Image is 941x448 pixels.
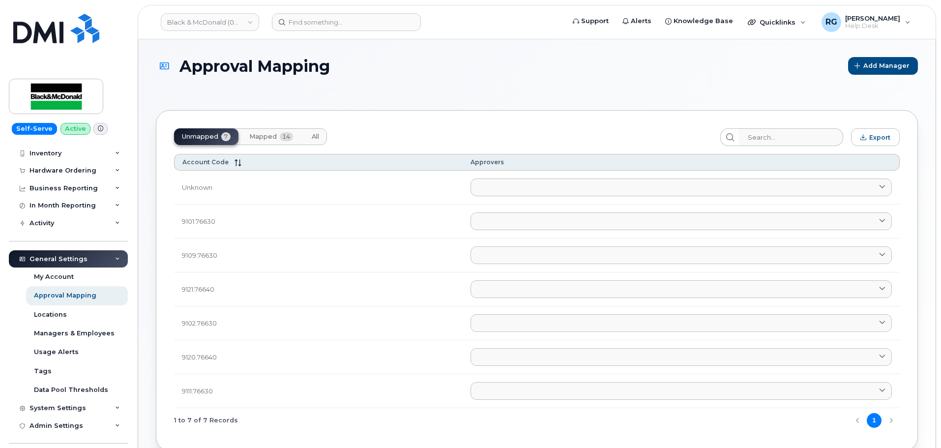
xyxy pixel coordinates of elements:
span: Add Manager [863,61,910,70]
td: 9109.76630 [174,239,463,272]
span: Export [869,134,890,141]
span: Mapped [249,133,277,141]
span: 1 to 7 of 7 Records [174,413,238,428]
input: Search... [739,128,843,146]
span: All [312,133,319,141]
span: 14 [280,132,293,141]
td: Unknown [174,171,463,205]
td: 9121.76640 [174,272,463,306]
span: Approvers [470,158,504,166]
td: 9120.76640 [174,340,463,374]
span: Approval Mapping [179,58,330,75]
button: Export [851,128,900,146]
td: 9102.76630 [174,306,463,340]
button: Page 1 [867,413,882,428]
span: Account Code [182,158,229,166]
td: 9101.76630 [174,205,463,239]
td: 9111.76630 [174,374,463,408]
button: Add Manager [848,57,918,75]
